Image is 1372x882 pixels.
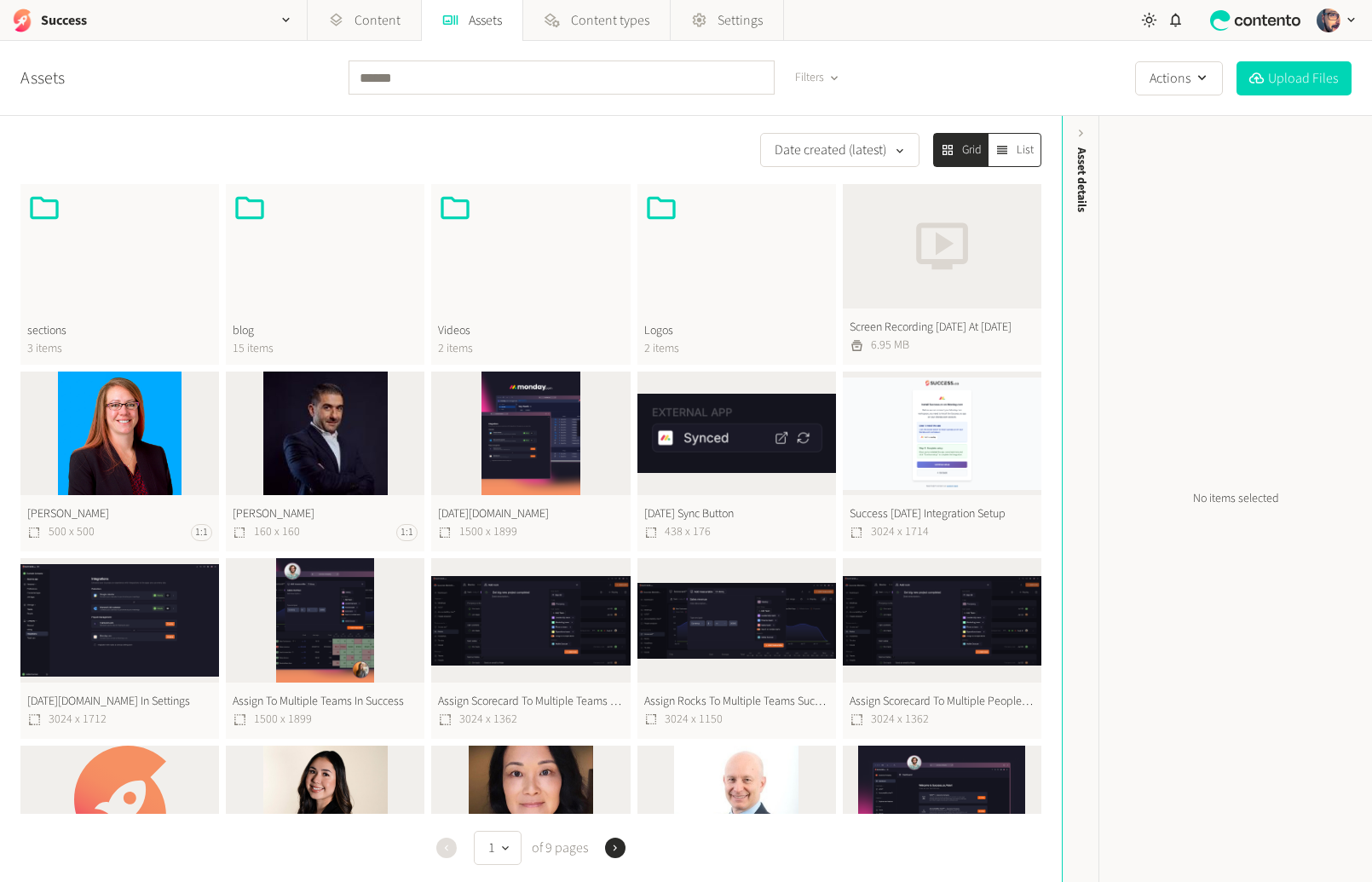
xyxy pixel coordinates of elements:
img: Josh Angell [1317,9,1340,32]
button: blog15 items [226,184,424,365]
button: sections3 items [20,184,219,365]
span: 2 items [438,340,623,358]
span: 15 items [233,340,418,358]
span: Settings [718,10,763,31]
span: Asset details [1073,147,1091,212]
div: No items selected [1099,116,1372,882]
button: Date created (latest) [760,133,919,167]
span: List [1017,141,1034,159]
button: Logos2 items [637,184,836,365]
span: Logos [644,322,829,340]
span: Grid [962,141,982,159]
button: 1 [474,831,522,865]
button: Actions [1135,61,1223,95]
span: 3 items [27,340,212,358]
span: Videos [438,322,623,340]
button: Videos2 items [431,184,630,365]
h2: Success [41,10,87,31]
span: sections [27,322,212,340]
img: Success [10,9,34,32]
span: 2 items [644,340,829,358]
span: Content types [571,10,649,31]
button: Upload Files [1237,61,1352,95]
span: of 9 pages [528,838,588,858]
a: Assets [20,66,65,91]
button: Filters [781,62,851,94]
span: blog [233,322,418,340]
